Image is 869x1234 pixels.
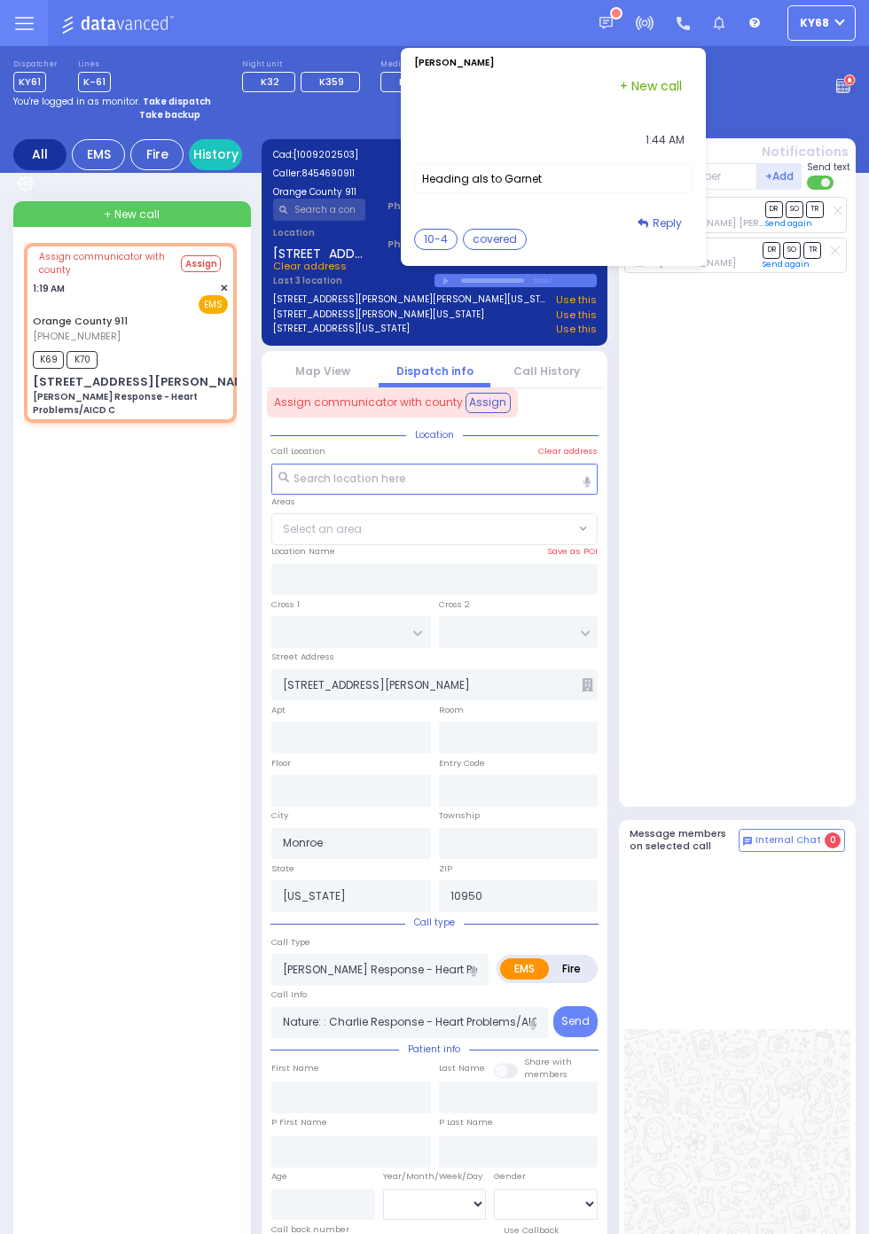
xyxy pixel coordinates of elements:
img: message.svg [599,17,613,30]
span: Select an area [283,521,362,537]
span: SO [786,201,803,218]
label: EMS [500,958,549,980]
label: ZIP [439,863,452,875]
label: Areas [271,496,295,508]
span: ✕ [220,281,228,296]
button: Assign [466,393,511,412]
label: Orange County 911 [273,185,424,199]
button: 1:44 AM [638,129,693,151]
span: Assign communicator with county [274,394,463,410]
label: Location Name [271,545,335,558]
label: Entry Code [439,757,485,769]
span: 0 [825,832,841,848]
button: Send [553,1006,598,1037]
a: Map View [295,363,350,379]
label: Apt [271,704,286,716]
strong: Take backup [139,108,200,121]
a: [STREET_ADDRESS][US_STATE] [273,322,410,337]
label: Cross 1 [271,598,300,611]
label: Call Type [271,936,310,949]
label: Cross 2 [439,598,470,611]
button: Internal Chat 0 [739,829,845,852]
strong: Take dispatch [143,95,211,108]
label: Lines [78,59,111,70]
a: Reply [627,205,693,242]
label: P Last Name [439,1116,493,1129]
div: [PERSON_NAME] Response - Heart Problems/AICD C [33,390,228,417]
span: + New call [104,207,160,223]
span: Patient info [399,1043,469,1056]
span: Phone 1 [388,199,481,214]
label: Age [271,1170,287,1183]
a: History [189,139,242,170]
label: Last 3 location [273,274,435,287]
a: Send again [765,218,812,229]
button: 10-4 [414,229,458,250]
span: Clear address [273,259,347,273]
a: [STREET_ADDRESS][PERSON_NAME][US_STATE] [273,308,484,323]
label: P First Name [271,1116,327,1129]
div: EMS [72,139,125,170]
label: Turn off text [807,174,835,191]
span: DR [765,201,783,218]
input: Search location here [271,464,598,496]
a: Use this [556,293,597,308]
label: Heading als to Garnet [414,164,693,193]
a: Call History [513,363,580,379]
label: City [271,809,288,822]
a: Orange County 911 [33,314,128,328]
small: Share with [524,1056,572,1067]
span: K32 [261,74,279,89]
div: Year/Month/Week/Day [383,1170,487,1183]
label: First Name [271,1062,319,1074]
span: [STREET_ADDRESS][PERSON_NAME] [273,245,366,259]
button: Assign [181,255,221,272]
a: Use this [556,322,597,337]
label: Room [439,704,464,716]
a: + New call [609,66,693,106]
span: K70 [67,351,98,369]
span: TR [803,242,821,259]
label: Dispatcher [13,59,58,70]
a: Use this [556,308,597,323]
span: TR [806,201,824,218]
label: Medic on call [380,59,435,70]
button: Notifications [762,143,849,161]
span: Send text [807,160,850,174]
span: DR [763,242,780,259]
span: David Levi Flohr [659,216,816,230]
label: Clear address [538,445,598,457]
div: All [13,139,67,170]
label: Street Address [271,651,334,663]
label: Call Info [271,988,307,1001]
label: Last Name [439,1062,485,1074]
h5: Message members on selected call [630,828,740,851]
label: Location [273,226,366,239]
img: Logo [61,12,179,35]
label: Caller: [273,167,424,180]
label: Fire [548,958,595,980]
div: [STREET_ADDRESS][PERSON_NAME] [33,373,257,391]
label: Floor [271,757,291,769]
a: Dispatch info [396,363,474,379]
label: Gender [494,1170,526,1183]
span: Location [406,428,463,441]
span: M6 [399,74,414,89]
span: Other building occupants [582,678,593,691]
span: members [524,1068,568,1080]
button: [PHONE_NUMBER] [600,110,693,129]
span: You're logged in as monitor. [13,95,140,108]
label: Save as POI [547,545,598,558]
span: [1009202503] [294,148,358,161]
span: K-61 [78,72,111,92]
label: Township [439,809,480,822]
span: Internal Chat [755,834,821,847]
div: Fire [130,139,184,170]
span: 8454690911 [301,167,355,180]
span: SO [783,242,801,259]
label: Night unit [242,59,365,70]
span: EMS [199,295,228,314]
span: Phone 2 [388,237,481,252]
label: Call Location [271,445,325,457]
button: +Add [757,163,802,190]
